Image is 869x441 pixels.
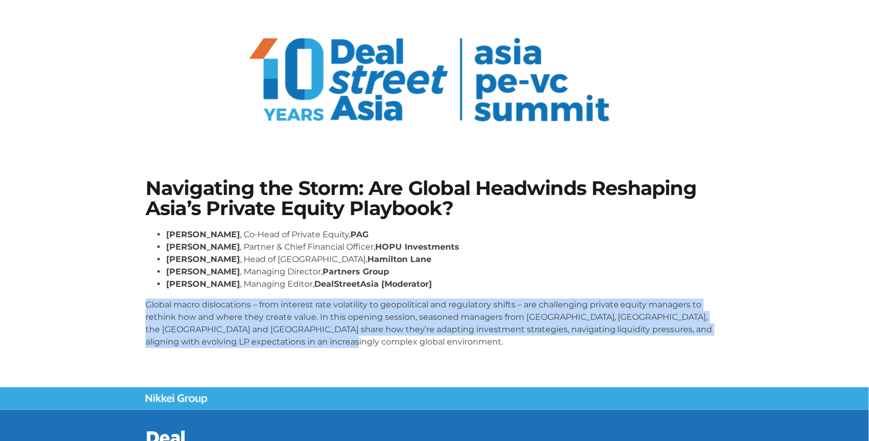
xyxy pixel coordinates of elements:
strong: [PERSON_NAME] [166,230,240,239]
li: , Partner & Chief Financial Officer, [166,241,723,253]
p: Global macro dislocations – from interest rate volatility to geopolitical and regulatory shifts –... [146,299,723,348]
strong: [PERSON_NAME] [166,242,240,252]
h1: Navigating the Storm: Are Global Headwinds Reshaping Asia’s Private Equity Playbook? [146,178,723,218]
strong: DealStreetAsia [Moderator] [314,279,432,289]
li: , Head of [GEOGRAPHIC_DATA], [166,253,723,266]
strong: Hamilton Lane [367,254,431,264]
li: , Co-Head of Private Equity, [166,228,723,241]
img: Nikkei Group [146,394,207,404]
strong: HOPU Investments [375,242,459,252]
strong: [PERSON_NAME] [166,279,240,289]
strong: [PERSON_NAME] [166,267,240,276]
strong: PAG [350,230,368,239]
li: , Managing Editor, [166,278,723,290]
li: , Managing Director, [166,266,723,278]
strong: Partners Group [323,267,389,276]
strong: [PERSON_NAME] [166,254,240,264]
